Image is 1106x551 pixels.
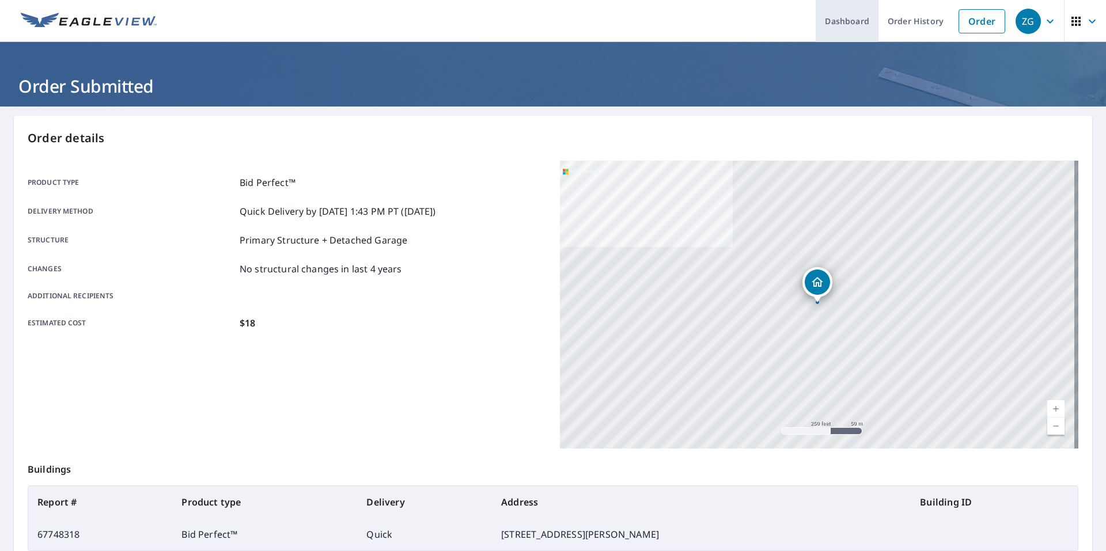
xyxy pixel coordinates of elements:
p: Quick Delivery by [DATE] 1:43 PM PT ([DATE]) [240,204,436,218]
td: Bid Perfect™ [172,518,357,550]
td: 67748318 [28,518,172,550]
h1: Order Submitted [14,74,1092,98]
p: Buildings [28,449,1078,485]
p: Changes [28,262,235,276]
p: Bid Perfect™ [240,176,296,189]
p: Estimated cost [28,316,235,330]
p: Delivery method [28,204,235,218]
th: Building ID [911,486,1078,518]
p: Structure [28,233,235,247]
th: Report # [28,486,172,518]
a: Current Level 17, Zoom Out [1047,417,1065,435]
div: ZG [1016,9,1041,34]
div: Dropped pin, building 1, Residential property, 214 Kemp Ln Johnstown, PA 15904 [802,267,832,303]
img: EV Logo [21,13,157,30]
th: Delivery [357,486,492,518]
p: Primary Structure + Detached Garage [240,233,407,247]
th: Product type [172,486,357,518]
th: Address [492,486,911,518]
p: Product type [28,176,235,189]
p: $18 [240,316,255,330]
td: Quick [357,518,492,550]
a: Order [959,9,1005,33]
p: Additional recipients [28,291,235,301]
p: No structural changes in last 4 years [240,262,402,276]
td: [STREET_ADDRESS][PERSON_NAME] [492,518,911,550]
p: Order details [28,130,1078,147]
a: Current Level 17, Zoom In [1047,400,1065,417]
